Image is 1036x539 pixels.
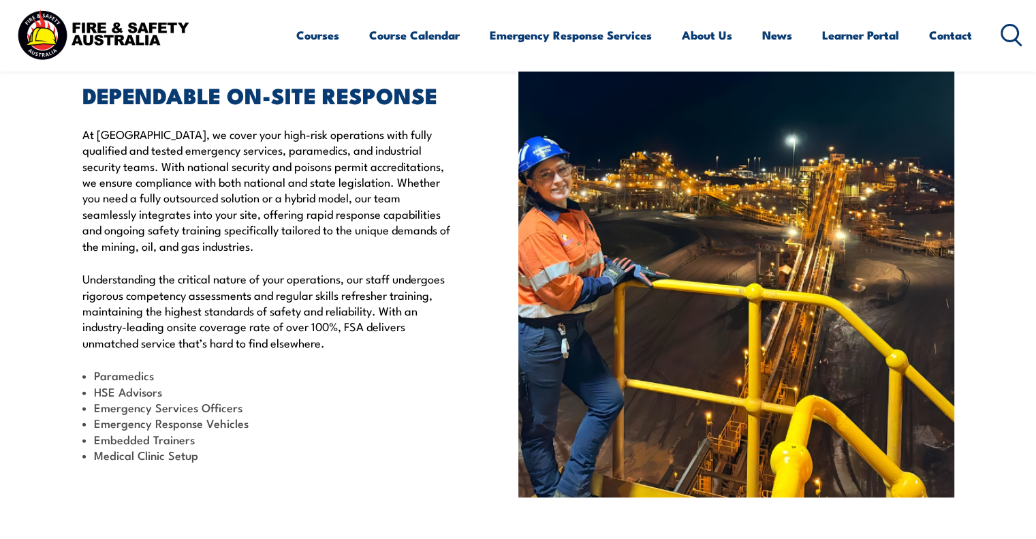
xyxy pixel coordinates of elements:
[518,51,954,497] img: ESO On Site
[762,17,792,53] a: News
[82,271,456,350] p: Understanding the critical nature of your operations, our staff undergoes rigorous competency ass...
[490,17,652,53] a: Emergency Response Services
[682,17,732,53] a: About Us
[82,126,456,253] p: At [GEOGRAPHIC_DATA], we cover your high-risk operations with fully qualified and tested emergenc...
[82,384,456,399] li: HSE Advisors
[82,431,456,447] li: Embedded Trainers
[369,17,460,53] a: Course Calendar
[82,415,456,431] li: Emergency Response Vehicles
[82,399,456,415] li: Emergency Services Officers
[296,17,339,53] a: Courses
[929,17,972,53] a: Contact
[82,85,456,104] h2: DEPENDABLE ON-SITE RESPONSE
[82,367,456,383] li: Paramedics
[82,447,456,463] li: Medical Clinic Setup
[822,17,899,53] a: Learner Portal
